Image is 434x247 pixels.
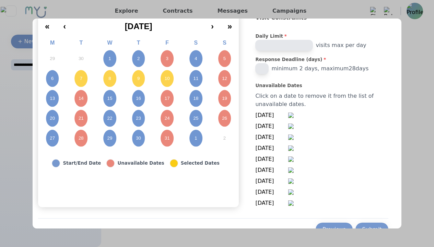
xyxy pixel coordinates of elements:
[51,75,54,82] abbr: October 6, 2025
[124,128,153,148] button: October 30, 2025
[153,128,181,148] button: October 31, 2025
[181,69,210,89] button: October 11, 2025
[288,145,294,151] img: Remove
[316,41,366,49] span: visits max per day
[107,95,113,102] abbr: October 15, 2025
[255,166,288,174] span: [DATE]
[137,56,140,62] abbr: October 2, 2025
[255,89,388,111] div: Click on a date to remove it from the list of unavailable dates.
[80,75,82,82] abbr: October 7, 2025
[210,89,239,108] button: October 19, 2025
[108,75,111,82] abbr: October 8, 2025
[79,40,83,46] abbr: Tuesday
[255,155,288,163] span: [DATE]
[255,82,388,89] label: Unavailable Dates
[79,115,84,121] abbr: October 21, 2025
[38,49,67,69] button: September 29, 2025
[38,128,67,148] button: October 27, 2025
[153,89,181,108] button: October 17, 2025
[136,135,141,141] abbr: October 30, 2025
[181,128,210,148] button: November 1, 2025
[222,95,227,102] abbr: October 19, 2025
[288,200,294,206] img: Remove
[255,56,388,63] label: Response Deadline (days)
[38,108,67,128] button: October 20, 2025
[221,16,239,32] button: »
[79,95,84,102] abbr: October 14, 2025
[124,89,153,108] button: October 16, 2025
[222,115,227,121] abbr: October 26, 2025
[255,122,288,130] span: [DATE]
[153,69,181,89] button: October 10, 2025
[107,40,112,46] abbr: Wednesday
[223,135,226,141] abbr: November 2, 2025
[63,160,101,167] div: Start/End Date
[223,56,226,62] abbr: October 5, 2025
[194,40,198,46] abbr: Saturday
[271,64,368,73] span: minimum 2 days, maximum 28 days
[125,22,152,31] span: [DATE]
[316,223,353,236] button: Previous
[195,135,197,141] abbr: November 1, 2025
[288,167,294,173] img: Remove
[195,56,197,62] abbr: October 4, 2025
[153,108,181,128] button: October 24, 2025
[38,16,56,32] button: «
[67,89,96,108] button: October 14, 2025
[73,16,204,32] button: [DATE]
[107,135,113,141] abbr: October 29, 2025
[288,134,294,140] img: Remove
[50,135,55,141] abbr: October 27, 2025
[210,128,239,148] button: November 2, 2025
[210,108,239,128] button: October 26, 2025
[255,133,288,141] span: [DATE]
[255,188,288,196] span: [DATE]
[181,108,210,128] button: October 25, 2025
[79,135,84,141] abbr: October 28, 2025
[79,56,84,62] abbr: September 30, 2025
[38,69,67,89] button: October 6, 2025
[56,16,73,32] button: ‹
[193,115,198,121] abbr: October 25, 2025
[255,199,288,207] span: [DATE]
[288,178,294,184] img: Remove
[181,160,220,167] div: Selected Dates
[193,95,198,102] abbr: October 18, 2025
[136,115,141,121] abbr: October 23, 2025
[165,135,170,141] abbr: October 31, 2025
[288,113,294,118] img: Remove
[165,40,169,46] abbr: Friday
[50,95,55,102] abbr: October 13, 2025
[136,95,141,102] abbr: October 16, 2025
[255,177,288,185] span: [DATE]
[362,225,382,234] div: Submit
[124,49,153,69] button: October 2, 2025
[95,49,124,69] button: October 1, 2025
[288,156,294,162] img: Remove
[255,14,388,33] h2: Visit Constraints
[137,40,140,46] abbr: Thursday
[95,108,124,128] button: October 22, 2025
[222,75,227,82] abbr: October 12, 2025
[210,49,239,69] button: October 5, 2025
[124,108,153,128] button: October 23, 2025
[165,115,170,121] abbr: October 24, 2025
[67,128,96,148] button: October 28, 2025
[255,33,388,40] label: Daily Limit
[204,16,221,32] button: ›
[95,69,124,89] button: October 8, 2025
[50,40,55,46] abbr: Monday
[108,56,111,62] abbr: October 1, 2025
[165,95,170,102] abbr: October 17, 2025
[322,225,346,234] div: Previous
[288,189,294,195] img: Remove
[255,144,288,152] span: [DATE]
[165,75,170,82] abbr: October 10, 2025
[50,115,55,121] abbr: October 20, 2025
[107,115,113,121] abbr: October 22, 2025
[355,223,389,236] button: Submit
[166,56,168,62] abbr: October 3, 2025
[137,75,140,82] abbr: October 9, 2025
[210,69,239,89] button: October 12, 2025
[67,69,96,89] button: October 7, 2025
